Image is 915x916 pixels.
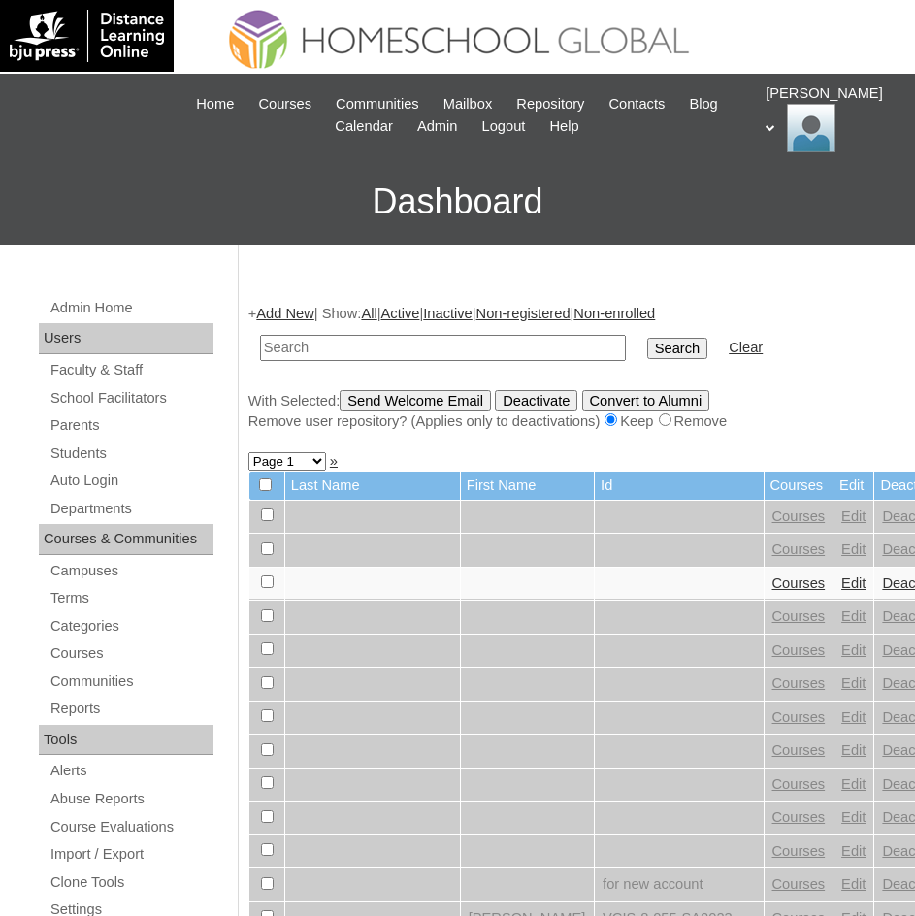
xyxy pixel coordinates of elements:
[49,759,213,783] a: Alerts
[772,709,826,725] a: Courses
[49,787,213,811] a: Abuse Reports
[689,93,717,115] span: Blog
[340,390,491,411] input: Send Welcome Email
[49,386,213,410] a: School Facilitators
[841,843,866,859] a: Edit
[285,472,460,500] td: Last Name
[476,306,571,321] a: Non-registered
[841,508,866,524] a: Edit
[49,469,213,493] a: Auto Login
[582,390,710,411] input: Convert to Alumni
[417,115,458,138] span: Admin
[336,93,419,115] span: Communities
[196,93,234,115] span: Home
[766,83,896,152] div: [PERSON_NAME]
[772,508,826,524] a: Courses
[361,306,376,321] a: All
[772,742,826,758] a: Courses
[408,115,468,138] a: Admin
[595,472,763,500] td: Id
[841,642,866,658] a: Edit
[772,575,826,591] a: Courses
[49,697,213,721] a: Reports
[841,675,866,691] a: Edit
[49,497,213,521] a: Departments
[423,306,473,321] a: Inactive
[729,340,763,355] a: Clear
[473,115,536,138] a: Logout
[772,876,826,892] a: Courses
[49,641,213,666] a: Courses
[573,306,655,321] a: Non-enrolled
[539,115,588,138] a: Help
[772,608,826,624] a: Courses
[248,390,896,432] div: With Selected:
[326,93,429,115] a: Communities
[679,93,727,115] a: Blog
[49,842,213,867] a: Import / Export
[833,472,873,500] td: Edit
[772,541,826,557] a: Courses
[49,586,213,610] a: Terms
[49,559,213,583] a: Campuses
[434,93,503,115] a: Mailbox
[841,776,866,792] a: Edit
[10,158,905,245] h3: Dashboard
[647,338,707,359] input: Search
[335,115,392,138] span: Calendar
[595,868,763,901] td: for new account
[841,541,866,557] a: Edit
[256,306,313,321] a: Add New
[49,442,213,466] a: Students
[841,608,866,624] a: Edit
[765,472,833,500] td: Courses
[495,390,577,411] input: Deactivate
[248,411,896,432] div: Remove user repository? (Applies only to deactivations) Keep Remove
[599,93,674,115] a: Contacts
[772,776,826,792] a: Courses
[608,93,665,115] span: Contacts
[10,10,164,62] img: logo-white.png
[49,296,213,320] a: Admin Home
[39,524,213,555] div: Courses & Communities
[381,306,420,321] a: Active
[49,870,213,895] a: Clone Tools
[39,725,213,756] div: Tools
[772,843,826,859] a: Courses
[49,413,213,438] a: Parents
[39,323,213,354] div: Users
[841,575,866,591] a: Edit
[186,93,244,115] a: Home
[516,93,584,115] span: Repository
[772,809,826,825] a: Courses
[841,876,866,892] a: Edit
[443,93,493,115] span: Mailbox
[248,304,896,432] div: + | Show: | | | |
[482,115,526,138] span: Logout
[549,115,578,138] span: Help
[841,709,866,725] a: Edit
[49,670,213,694] a: Communities
[772,642,826,658] a: Courses
[248,93,321,115] a: Courses
[49,358,213,382] a: Faculty & Staff
[507,93,594,115] a: Repository
[841,742,866,758] a: Edit
[787,104,835,152] img: Ariane Ebuen
[461,472,594,500] td: First Name
[330,453,338,469] a: »
[49,614,213,638] a: Categories
[258,93,311,115] span: Courses
[260,335,626,361] input: Search
[841,809,866,825] a: Edit
[49,815,213,839] a: Course Evaluations
[772,675,826,691] a: Courses
[325,115,402,138] a: Calendar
